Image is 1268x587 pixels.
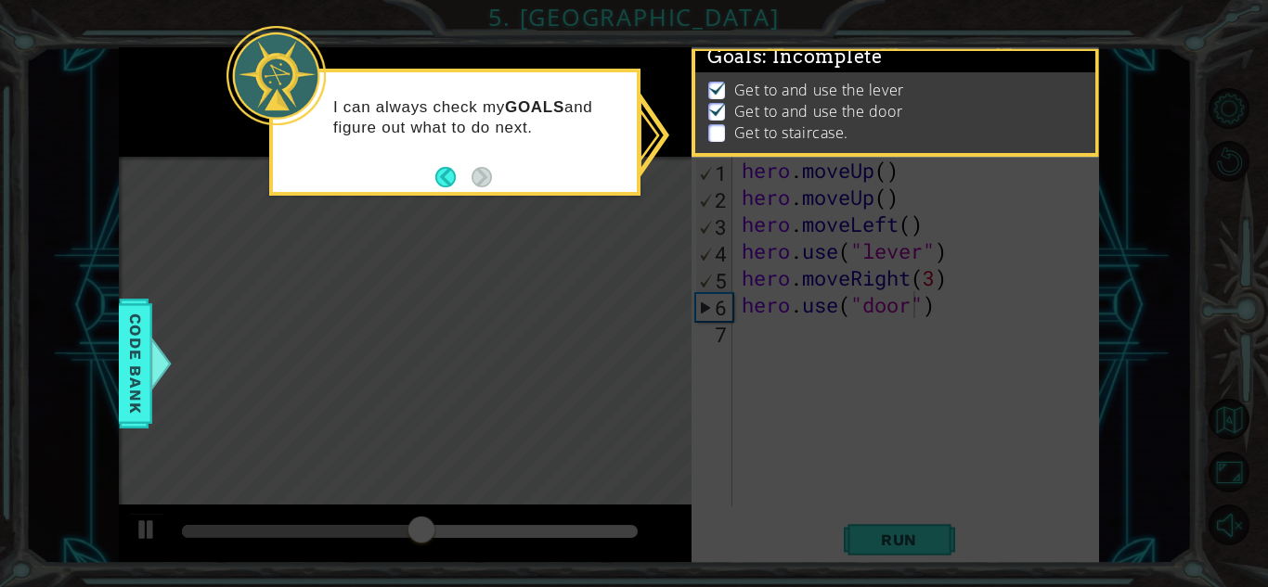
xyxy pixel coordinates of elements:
button: Next [472,167,492,187]
strong: GOALS [505,98,564,116]
p: I can always check my and figure out what to do next. [333,97,624,138]
p: Get to and use the door [734,101,903,121]
span: : Incomplete [762,45,882,68]
p: Get to staircase. [734,122,848,143]
button: Back [435,167,472,187]
p: Get to and use the lever [734,80,904,100]
img: Check mark for checkbox [708,101,727,116]
img: Check mark for checkbox [708,80,727,95]
span: Code Bank [121,307,150,420]
span: Goals [707,45,883,69]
